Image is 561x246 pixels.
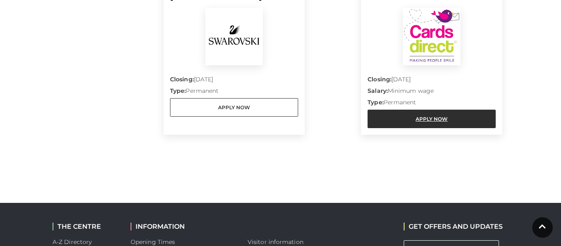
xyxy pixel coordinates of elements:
a: A-Z Directory [53,238,92,246]
h2: THE CENTRE [53,223,118,230]
a: Visitor information [248,238,303,246]
a: Apply Now [368,110,496,128]
p: Permanent [170,87,298,98]
strong: Type: [170,87,186,94]
h2: INFORMATION [131,223,235,230]
strong: Type: [368,99,383,106]
p: Permanent [368,98,496,110]
strong: Closing: [368,76,391,83]
a: Opening Times [131,238,175,246]
strong: Closing: [170,76,194,83]
p: Minimum wage [368,87,496,98]
p: [DATE] [170,75,298,87]
img: Cards Direct [403,8,460,65]
img: Swarovski [205,8,263,65]
h2: GET OFFERS AND UPDATES [404,223,503,230]
strong: Salary: [368,87,388,94]
a: Apply Now [170,98,298,117]
p: [DATE] [368,75,496,87]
